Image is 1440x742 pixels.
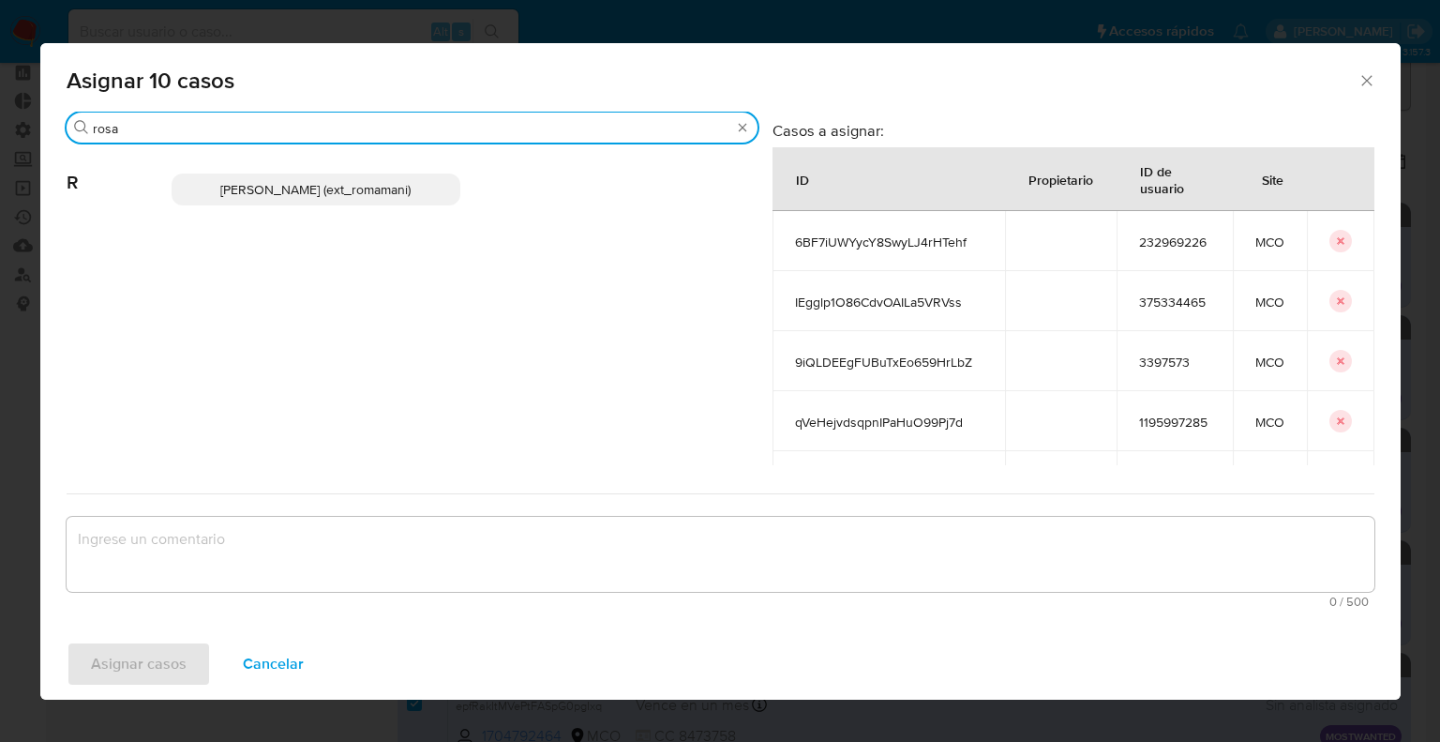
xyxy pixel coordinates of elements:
input: Buscar analista [93,120,731,137]
button: Cancelar [218,642,328,687]
h3: Casos a asignar: [772,121,1374,140]
span: 9iQLDEEgFUBuTxEo659HrLbZ [795,354,982,371]
div: ID [773,157,832,202]
span: qVeHejvdsqpnIPaHuO99Pj7d [795,414,982,431]
button: icon-button [1329,350,1352,372]
div: Propietario [1006,157,1116,202]
span: 1195997285 [1139,414,1210,431]
span: R [67,144,172,194]
span: Asignar 10 casos [67,69,1358,92]
span: MCO [1255,294,1284,310]
span: 6BF7iUWYycY8SwyLJ4rHTehf [795,234,982,250]
button: Cerrar ventana [1357,71,1374,88]
span: [PERSON_NAME] (ext_romamani) [220,180,411,199]
div: assign-modal [40,43,1401,700]
span: 3397573 [1139,354,1210,371]
button: icon-button [1329,410,1352,432]
span: 375334465 [1139,294,1210,310]
span: Máximo 500 caracteres [72,596,1369,608]
button: Borrar [735,120,750,135]
span: MCO [1255,354,1284,371]
div: [PERSON_NAME] (ext_romamani) [172,174,461,205]
div: ID de usuario [1117,148,1232,210]
div: Site [1239,157,1306,202]
button: Buscar [74,120,89,135]
span: MCO [1255,414,1284,431]
span: IEgglp1O86CdvOAILa5VRVss [795,294,982,310]
span: 232969226 [1139,234,1210,250]
span: MCO [1255,234,1284,250]
button: icon-button [1329,230,1352,252]
span: Cancelar [243,644,304,685]
button: icon-button [1329,290,1352,312]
